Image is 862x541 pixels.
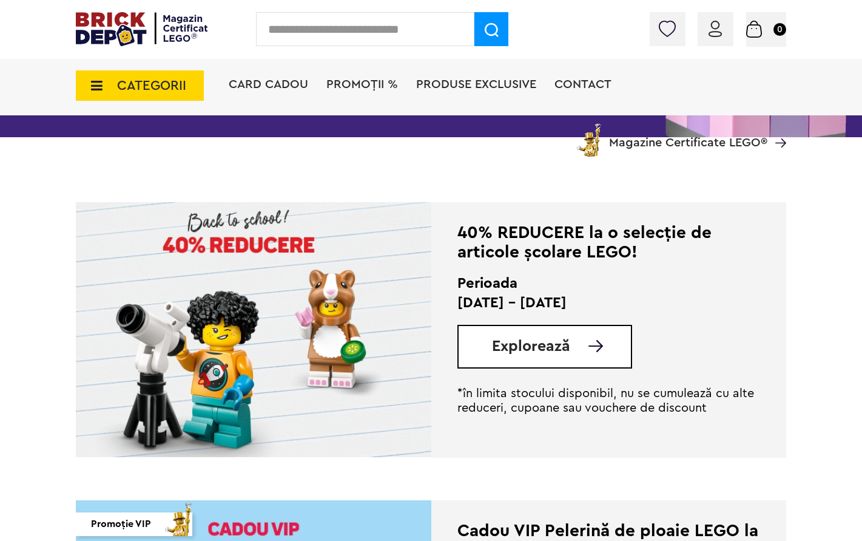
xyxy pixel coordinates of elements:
span: CATEGORII [117,79,186,92]
p: [DATE] - [DATE] [457,293,761,313]
p: *în limita stocului disponibil, nu se cumulează cu alte reduceri, cupoane sau vouchere de discount [457,386,761,415]
a: Explorează [492,339,631,354]
span: Promoție VIP [91,512,151,536]
span: Explorează [492,339,570,354]
img: vip_page_imag.png [160,499,198,536]
a: Card Cadou [229,78,308,90]
span: Magazine Certificate LEGO® [609,121,767,149]
div: 40% REDUCERE la o selecție de articole școlare LEGO! [457,223,761,262]
a: Produse exclusive [416,78,536,90]
a: PROMOȚII % [326,78,398,90]
a: Contact [554,78,611,90]
h2: Perioada [457,274,761,293]
a: Magazine Certificate LEGO® [767,121,786,133]
small: 0 [773,23,786,36]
